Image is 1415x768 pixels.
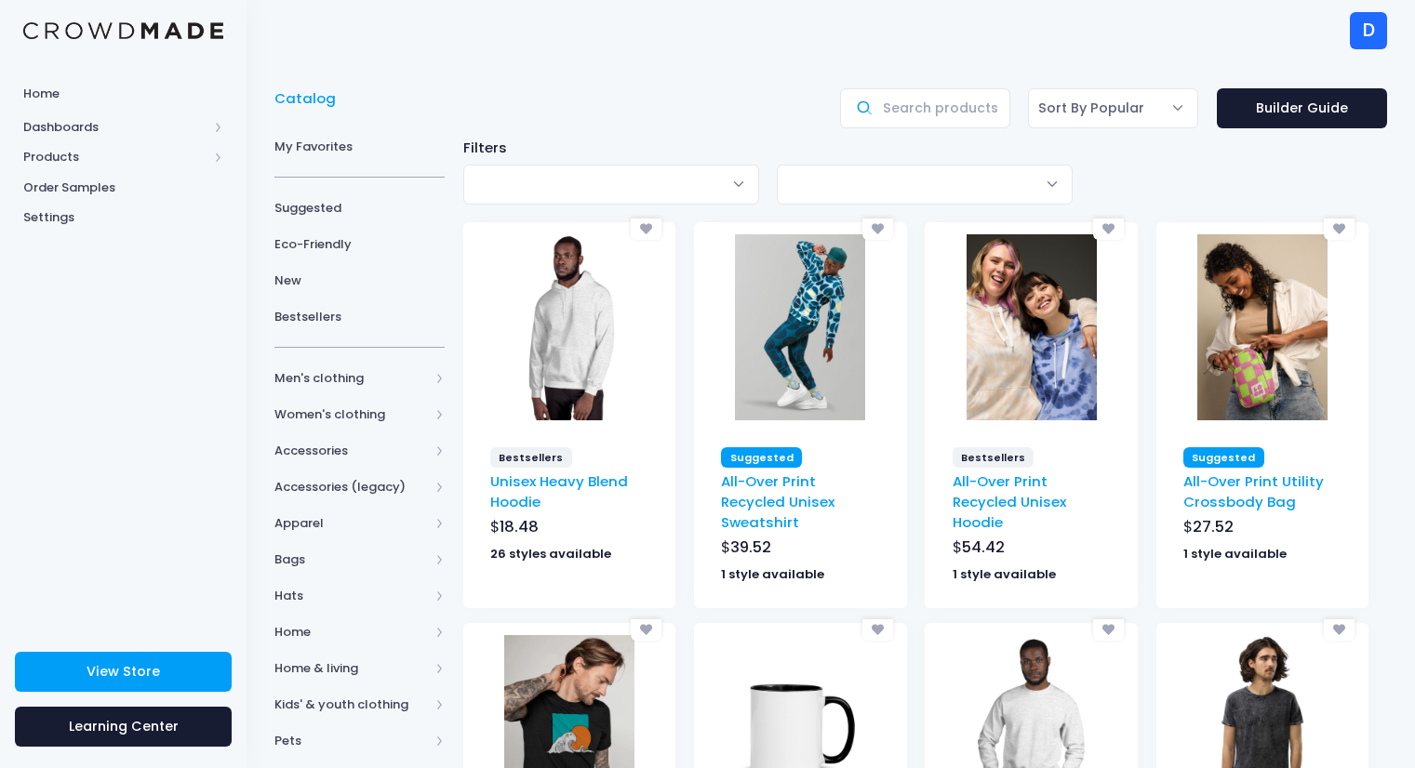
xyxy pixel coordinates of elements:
[274,298,445,335] a: Bestsellers
[953,471,1066,533] a: All-Over Print Recycled Unisex Hoodie
[274,514,429,533] span: Apparel
[274,199,445,218] span: Suggested
[23,85,223,103] span: Home
[862,619,893,641] div: Add to favorites
[274,550,429,569] span: Bags
[274,695,429,714] span: Kids' & youth clothing
[454,138,1396,158] div: Filters
[274,732,429,750] span: Pets
[15,652,232,692] a: View Store
[721,471,834,533] a: All-Over Print Recycled Unisex Sweatshirt
[274,587,429,605] span: Hats
[87,662,160,681] span: View Store
[1093,218,1124,240] div: Add to favorites
[274,405,429,424] span: Women's clothing
[23,118,207,137] span: Dashboards
[1193,516,1234,537] span: 27.52
[274,226,445,262] a: Eco-Friendly
[490,471,628,511] a: Unisex Heavy Blend Hoodie
[953,536,1111,563] div: $
[274,659,429,678] span: Home & living
[840,88,1010,128] input: Search products
[274,271,445,290] span: New
[1324,218,1355,240] div: Add to favorites
[953,447,1035,468] span: Bestsellers
[1350,12,1387,49] div: D
[274,442,429,460] span: Accessories
[274,369,429,388] span: Men's clothing
[1217,88,1387,128] a: Builder Guide
[274,190,445,226] a: Suggested
[631,619,661,641] div: Add to favorites
[23,208,223,227] span: Settings
[69,717,179,735] span: Learning Center
[15,707,232,747] a: Learning Center
[862,218,893,240] div: Add to favorites
[23,22,223,40] img: Logo
[1324,619,1355,641] div: Add to favorites
[1183,447,1264,468] span: Suggested
[23,148,207,166] span: Products
[274,138,445,156] span: My Favorites
[490,516,648,542] div: $
[500,516,539,537] span: 18.48
[1183,545,1287,563] strong: 1 style available
[274,262,445,298] a: New
[274,128,445,165] a: My Favorites
[953,565,1056,583] strong: 1 style available
[274,235,445,254] span: Eco-Friendly
[721,565,824,583] strong: 1 style available
[721,536,879,563] div: $
[490,545,611,563] strong: 26 styles available
[490,447,572,468] span: Bestsellers
[274,308,445,326] span: Bestsellers
[274,623,429,642] span: Home
[730,536,771,558] span: 39.52
[1093,619,1124,641] div: Add to favorites
[1183,516,1342,542] div: $
[1183,471,1324,511] a: All-Over Print Utility Crossbody Bag
[631,218,661,240] div: Add to favorites
[721,447,802,468] span: Suggested
[23,179,223,197] span: Order Samples
[274,478,429,497] span: Accessories (legacy)
[962,536,1005,558] span: 54.42
[274,88,345,109] a: Catalog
